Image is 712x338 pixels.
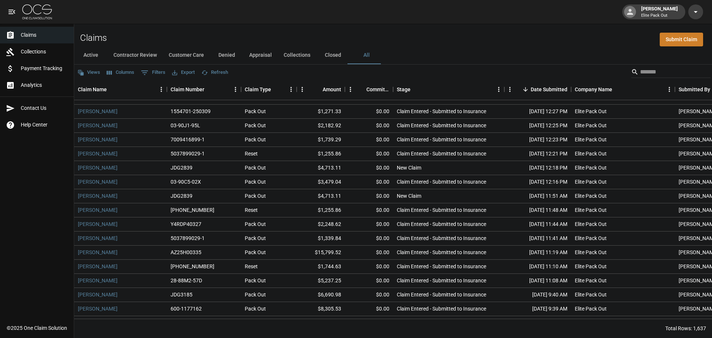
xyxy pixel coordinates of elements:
[366,79,389,100] div: Committed Amount
[171,249,201,256] div: AZ25H00335
[78,206,118,214] a: [PERSON_NAME]
[345,84,356,95] button: Menu
[638,5,681,19] div: [PERSON_NAME]
[575,150,607,157] div: Elite Pack Out
[297,84,308,95] button: Menu
[245,79,271,100] div: Claim Type
[312,84,323,95] button: Sort
[504,288,571,302] div: [DATE] 9:40 AM
[78,305,118,312] a: [PERSON_NAME]
[345,79,393,100] div: Committed Amount
[78,249,118,256] a: [PERSON_NAME]
[345,133,393,147] div: $0.00
[350,46,383,64] button: All
[411,84,421,95] button: Sort
[679,79,710,100] div: Submitted By
[74,46,108,64] button: Active
[297,79,345,100] div: Amount
[297,203,345,217] div: $1,255.86
[171,178,201,186] div: 03-90C5-02X
[575,79,612,100] div: Company Name
[167,79,241,100] div: Claim Number
[575,122,607,129] div: Elite Pack Out
[78,136,118,143] a: [PERSON_NAME]
[245,291,266,298] div: Pack Out
[297,147,345,161] div: $1,255.86
[245,150,258,157] div: Reset
[78,263,118,270] a: [PERSON_NAME]
[397,122,486,129] div: Claim Entered - Submitted to Insurance
[397,79,411,100] div: Stage
[78,220,118,228] a: [PERSON_NAME]
[575,192,607,200] div: Elite Pack Out
[22,4,52,19] img: ocs-logo-white-transparent.png
[171,291,192,298] div: JDG3185
[78,178,118,186] a: [PERSON_NAME]
[78,192,118,200] a: [PERSON_NAME]
[21,48,68,56] span: Collections
[245,277,266,284] div: Pack Out
[21,104,68,112] span: Contact Us
[397,291,486,298] div: Claim Entered - Submitted to Insurance
[245,220,266,228] div: Pack Out
[297,175,345,189] div: $3,479.04
[297,316,345,330] div: $1,603.07
[21,121,68,129] span: Help Center
[170,67,197,78] button: Export
[575,178,607,186] div: Elite Pack Out
[575,277,607,284] div: Elite Pack Out
[7,324,67,332] div: © 2025 One Claim Solution
[397,277,486,284] div: Claim Entered - Submitted to Insurance
[575,249,607,256] div: Elite Pack Out
[345,302,393,316] div: $0.00
[78,122,118,129] a: [PERSON_NAME]
[504,119,571,133] div: [DATE] 12:25 PM
[297,133,345,147] div: $1,739.29
[245,234,266,242] div: Pack Out
[74,46,712,64] div: dynamic tabs
[230,84,241,95] button: Menu
[531,79,567,100] div: Date Submitted
[575,206,607,214] div: Elite Pack Out
[397,249,486,256] div: Claim Entered - Submitted to Insurance
[171,122,200,129] div: 03-90J1-95L
[245,249,266,256] div: Pack Out
[171,136,205,143] div: 7009416899-1
[504,133,571,147] div: [DATE] 12:23 PM
[504,84,515,95] button: Menu
[345,175,393,189] div: $0.00
[297,260,345,274] div: $1,744.63
[245,122,266,129] div: Pack Out
[345,232,393,246] div: $0.00
[286,84,297,95] button: Menu
[504,316,571,330] div: [DATE] 9:37 AM
[575,136,607,143] div: Elite Pack Out
[297,105,345,119] div: $1,271.33
[297,246,345,260] div: $15,799.52
[397,305,486,312] div: Claim Entered - Submitted to Insurance
[171,277,202,284] div: 28-88M2-57D
[171,206,214,214] div: 1006-36-9022
[245,192,266,200] div: Pack Out
[80,33,107,43] h2: Claims
[78,79,107,100] div: Claim Name
[345,147,393,161] div: $0.00
[297,302,345,316] div: $8,305.53
[171,234,205,242] div: 5037899029-1
[345,203,393,217] div: $0.00
[210,46,243,64] button: Denied
[575,164,607,171] div: Elite Pack Out
[504,302,571,316] div: [DATE] 9:39 AM
[345,288,393,302] div: $0.00
[631,66,711,79] div: Search
[345,274,393,288] div: $0.00
[297,232,345,246] div: $1,339.84
[245,178,266,186] div: Pack Out
[397,178,486,186] div: Claim Entered - Submitted to Insurance
[504,161,571,175] div: [DATE] 12:18 PM
[171,150,205,157] div: 5037899029-1
[397,220,486,228] div: Claim Entered - Submitted to Insurance
[397,136,486,143] div: Claim Entered - Submitted to Insurance
[504,260,571,274] div: [DATE] 11:10 AM
[520,84,531,95] button: Sort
